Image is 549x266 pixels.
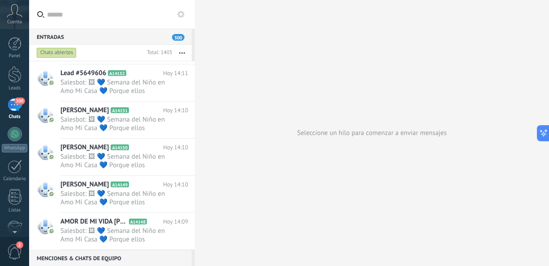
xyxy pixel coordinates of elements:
a: [PERSON_NAME] A14150 Hoy 14:10 Salesbot: 🖼 💙 Semana del Niño en Amo Mi Casa 💙 Porque ellos merece... [29,139,195,175]
a: [PERSON_NAME] A14151 Hoy 14:10 Salesbot: 🖼 💙 Semana del Niño en Amo Mi Casa 💙 Porque ellos merece... [29,101,195,138]
div: Listas [2,207,28,213]
span: Hoy 14:09 [163,217,188,226]
div: WhatsApp [2,144,27,152]
span: Hoy 14:10 [163,106,188,115]
div: Panel [2,53,28,59]
a: [PERSON_NAME] A14149 Hoy 14:10 Salesbot: 🖼 💙 Semana del Niño en Amo Mi Casa 💙 Porque ellos merece... [29,176,195,212]
img: com.amocrm.amocrmwa.svg [48,117,55,123]
span: 300 [172,34,184,41]
img: com.amocrm.amocrmwa.svg [48,228,55,234]
div: Chats abiertos [37,47,77,58]
span: 2 [16,241,23,249]
span: A14148 [129,219,147,224]
img: com.amocrm.amocrmwa.svg [48,80,55,86]
button: Más [172,45,192,61]
span: [PERSON_NAME] [60,180,109,189]
span: AMOR DE MI VIDA [PERSON_NAME] [60,217,127,226]
a: AMOR DE MI VIDA [PERSON_NAME] A14148 Hoy 14:09 Salesbot: 🖼 💙 Semana del Niño en Amo Mi Casa 💙 Por... [29,213,195,249]
span: Salesbot: 🖼 💙 Semana del Niño en Amo Mi Casa 💙 Porque ellos merecen lo mejor, tenemos [PERSON_NAM... [60,152,171,169]
span: Hoy 14:11 [163,69,188,78]
span: A14150 [111,144,129,150]
span: Salesbot: 🖼 💙 Semana del Niño en Amo Mi Casa 💙 Porque ellos merecen lo mejor, tenemos [PERSON_NAM... [60,78,171,95]
img: com.amocrm.amocrmwa.svg [48,191,55,197]
div: Chats [2,114,28,120]
span: [PERSON_NAME] [60,143,109,152]
span: A14149 [111,182,129,187]
div: Leads [2,85,28,91]
span: Cuenta [7,19,22,25]
div: Calendario [2,176,28,182]
span: 300 [14,97,25,105]
span: [PERSON_NAME] [60,106,109,115]
span: Hoy 14:10 [163,180,188,189]
span: Hoy 14:10 [163,143,188,152]
span: A14152 [108,70,126,76]
div: Total: 1405 [143,48,172,57]
a: Lead #5649606 A14152 Hoy 14:11 Salesbot: 🖼 💙 Semana del Niño en Amo Mi Casa 💙 Porque ellos merece... [29,64,195,101]
span: Salesbot: 🖼 💙 Semana del Niño en Amo Mi Casa 💙 Porque ellos merecen lo mejor, tenemos [PERSON_NAM... [60,190,171,207]
span: Lead #5649606 [60,69,106,78]
div: Entradas [29,29,192,45]
img: com.amocrm.amocrmwa.svg [48,154,55,160]
span: Salesbot: 🖼 💙 Semana del Niño en Amo Mi Casa 💙 Porque ellos merecen lo mejor, tenemos [PERSON_NAM... [60,115,171,132]
span: Salesbot: 🖼 💙 Semana del Niño en Amo Mi Casa 💙 Porque ellos merecen lo mejor, tenemos [PERSON_NAM... [60,227,171,244]
span: A14151 [111,107,129,113]
div: Menciones & Chats de equipo [29,250,192,266]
